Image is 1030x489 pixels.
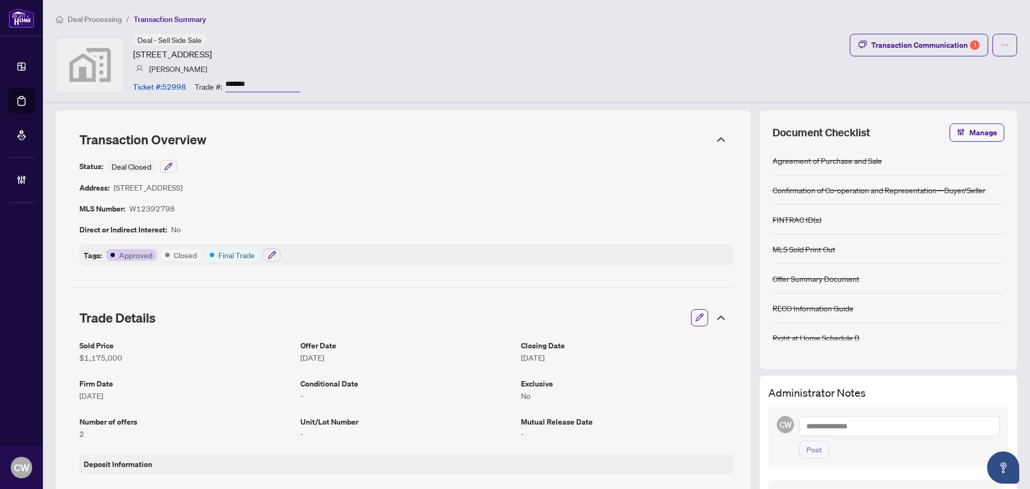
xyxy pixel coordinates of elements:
article: Number of offers [79,415,292,428]
div: FINTRAC ID(s) [772,214,821,225]
span: Transaction Summary [134,14,206,24]
article: 2 [79,428,292,440]
article: Offer Date [300,339,513,352]
article: Firm Date [79,377,292,390]
span: ellipsis [1001,41,1009,49]
button: Transaction Communication1 [850,34,988,56]
article: Unit/Lot Number [300,415,513,428]
article: Status: [79,160,103,173]
div: Right at Home Schedule B [772,332,859,344]
article: Closed [174,249,197,261]
span: home [56,16,63,23]
h3: Administrator Notes [768,384,1009,401]
article: [PERSON_NAME] [149,63,207,75]
article: - [521,428,733,440]
li: / [126,13,129,25]
button: Open asap [987,451,1019,484]
span: Document Checklist [772,125,870,140]
button: Post [799,441,829,459]
div: 1 [970,40,980,50]
span: Manage [969,124,997,141]
article: Closing Date [521,339,733,352]
article: [STREET_ADDRESS] [114,181,182,194]
article: MLS Number: [79,202,125,215]
article: Final Trade [218,249,255,261]
article: Address: [79,181,109,194]
div: Transaction Overview [71,126,736,154]
button: Manage [950,123,1004,142]
article: Mutual Release Date [521,415,733,428]
img: logo [9,8,34,28]
article: $1,175,000 [79,352,292,363]
div: Deal Closed [107,160,156,173]
article: [DATE] [79,390,292,402]
article: No [521,390,733,402]
img: svg%3e [136,65,143,72]
article: Deposit Information [84,458,152,470]
article: Conditional Date [300,377,513,390]
span: Deal Processing [68,14,122,24]
article: Ticket #: 52998 [133,81,186,92]
article: No [171,223,181,236]
div: Trade Details [71,303,736,333]
div: Transaction Communication [871,37,980,54]
article: W12392798 [129,202,175,215]
span: Trade Details [79,310,156,326]
article: [DATE] [521,352,733,363]
div: MLS Sold Print Out [772,243,835,255]
article: [STREET_ADDRESS] [133,48,212,61]
div: Confirmation of Co-operation and Representation—Buyer/Seller [772,184,985,196]
span: CW [779,419,792,431]
article: Trade #: [195,81,222,92]
article: - [300,390,513,402]
article: Exclusive [521,377,733,390]
article: Sold Price [79,339,292,352]
span: Transaction Overview [79,132,207,148]
div: RECO Information Guide [772,302,854,314]
article: - [300,428,513,440]
span: CW [14,460,30,475]
article: Direct or Indirect Interest: [79,223,167,236]
img: svg%3e [56,38,124,92]
article: Tags: [84,249,102,261]
div: Agreement of Purchase and Sale [772,155,882,166]
span: Deal - Sell Side Sale [137,35,202,45]
article: [DATE] [300,352,513,363]
div: Offer Summary Document [772,273,859,284]
article: Approved [119,249,152,261]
